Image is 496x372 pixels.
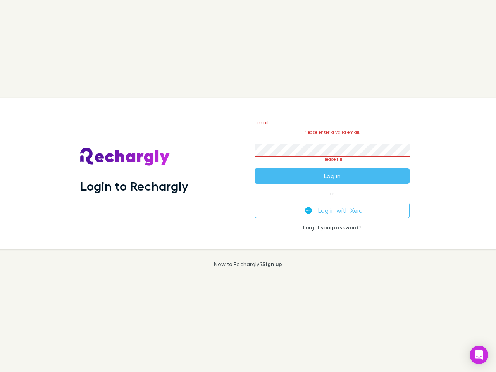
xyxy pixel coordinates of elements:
button: Log in with Xero [255,203,410,218]
span: or [255,193,410,193]
div: Open Intercom Messenger [470,346,488,364]
p: Please fill [255,157,410,162]
h1: Login to Rechargly [80,179,188,193]
a: Sign up [262,261,282,267]
button: Log in [255,168,410,184]
p: Forgot your ? [255,224,410,231]
p: Please enter a valid email. [255,129,410,135]
img: Rechargly's Logo [80,148,170,166]
img: Xero's logo [305,207,312,214]
p: New to Rechargly? [214,261,282,267]
a: password [332,224,358,231]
